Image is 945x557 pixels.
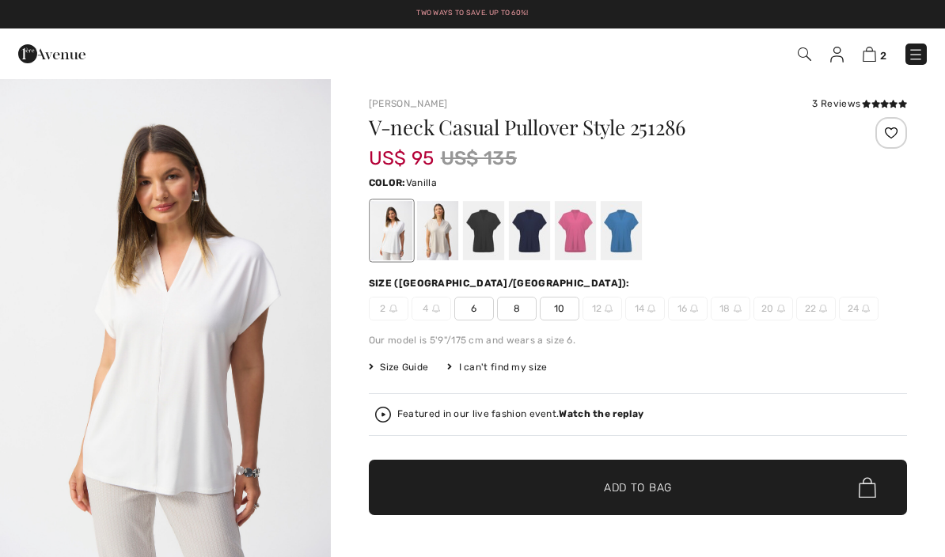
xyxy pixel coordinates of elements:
img: ring-m.svg [389,305,397,313]
span: US$ 95 [369,131,435,169]
img: Menu [908,47,924,63]
img: Bag.svg [859,477,876,498]
img: 1ère Avenue [18,38,85,70]
div: Black [463,201,504,260]
img: Watch the replay [375,407,391,422]
strong: Watch the replay [559,408,643,419]
div: Moonstone [417,201,458,260]
span: Vanilla [406,177,437,188]
div: Vanilla [371,201,412,260]
span: 16 [668,297,708,320]
span: 24 [839,297,879,320]
span: US$ 135 [441,144,517,172]
a: Two ways to save. Up to 60%! [416,9,528,17]
h1: V-neck Casual Pullover Style 251286 [369,117,818,138]
span: 2 [369,297,408,320]
img: Search [798,47,811,61]
img: ring-m.svg [819,305,827,313]
span: 20 [753,297,793,320]
span: Size Guide [369,360,428,374]
div: I can't find my size [447,360,547,374]
img: ring-m.svg [862,305,870,313]
span: Add to Bag [604,479,672,496]
img: ring-m.svg [690,305,698,313]
div: Size ([GEOGRAPHIC_DATA]/[GEOGRAPHIC_DATA]): [369,276,633,290]
img: Shopping Bag [863,47,876,62]
span: 2 [880,50,886,62]
div: 3 Reviews [812,97,907,111]
a: [PERSON_NAME] [369,98,448,109]
a: 1ère Avenue [18,45,85,60]
span: 6 [454,297,494,320]
div: Featured in our live fashion event. [397,409,643,419]
span: 18 [711,297,750,320]
div: Midnight Blue [509,201,550,260]
span: Color: [369,177,406,188]
span: 4 [412,297,451,320]
img: ring-m.svg [734,305,742,313]
a: 2 [863,44,886,63]
div: Bubble gum [555,201,596,260]
span: 10 [540,297,579,320]
img: ring-m.svg [605,305,613,313]
img: ring-m.svg [647,305,655,313]
span: 14 [625,297,665,320]
img: ring-m.svg [777,305,785,313]
img: ring-m.svg [432,305,440,313]
span: 8 [497,297,537,320]
span: 12 [583,297,622,320]
img: My Info [830,47,844,63]
span: 22 [796,297,836,320]
button: Add to Bag [369,460,907,515]
div: Coastal blue [601,201,642,260]
div: Our model is 5'9"/175 cm and wears a size 6. [369,333,907,347]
